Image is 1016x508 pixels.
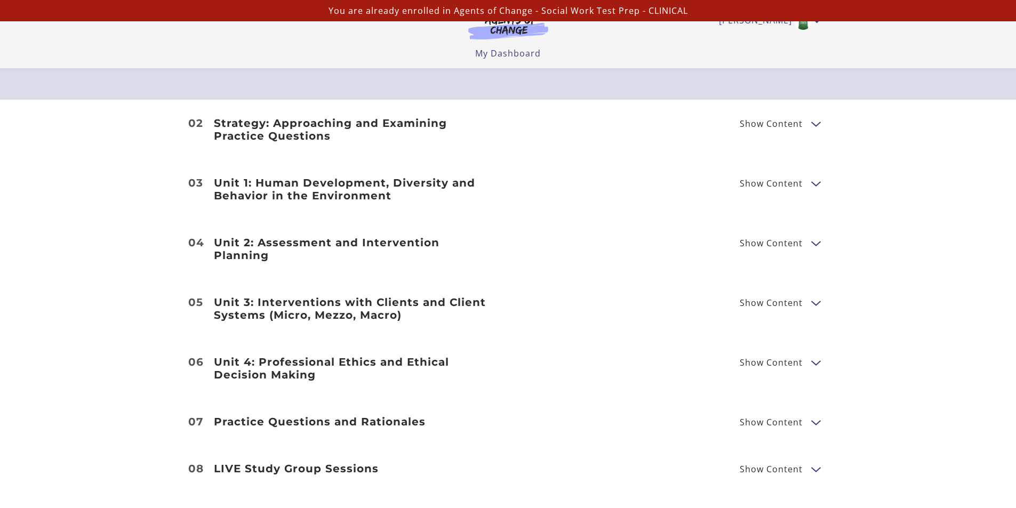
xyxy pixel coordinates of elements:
span: 04 [188,237,204,248]
span: 02 [188,118,203,128]
img: Agents of Change Logo [457,15,559,39]
button: Show Content [811,176,820,190]
button: Show Content [811,415,820,429]
h3: Practice Questions and Rationales [214,415,495,428]
span: 05 [188,297,203,308]
span: Show Content [740,179,803,188]
button: Show Content [811,462,820,475]
p: You are already enrolled in Agents of Change - Social Work Test Prep - CLINICAL [4,4,1012,17]
span: Show Content [740,299,803,307]
h3: Unit 4: Professional Ethics and Ethical Decision Making [214,356,495,381]
h3: Unit 1: Human Development, Diversity and Behavior in the Environment [214,176,495,202]
span: Show Content [740,119,803,128]
span: 07 [188,416,203,427]
a: My Dashboard [475,47,541,59]
button: Show Content [811,356,820,369]
span: Show Content [740,465,803,473]
span: 03 [188,178,203,188]
h3: Strategy: Approaching and Examining Practice Questions [214,117,495,142]
span: 06 [188,357,204,367]
button: Show Content [811,236,820,249]
button: Show Content [811,117,820,130]
span: Show Content [740,239,803,247]
span: 08 [188,463,204,474]
h3: LIVE Study Group Sessions [214,462,495,475]
h3: Unit 2: Assessment and Intervention Planning [214,236,495,262]
span: Show Content [740,358,803,367]
h3: Unit 3: Interventions with Clients and Client Systems (Micro, Mezzo, Macro) [214,296,495,321]
span: Show Content [740,418,803,426]
a: Toggle menu [719,13,814,30]
button: Show Content [811,296,820,309]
